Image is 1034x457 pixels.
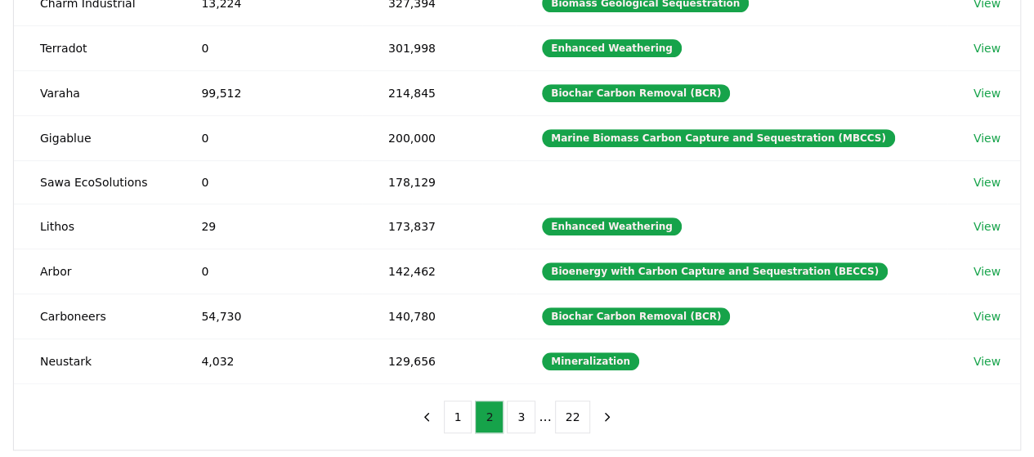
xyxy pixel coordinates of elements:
[542,39,682,57] div: Enhanced Weathering
[362,160,516,204] td: 178,129
[593,401,621,433] button: next page
[14,115,175,160] td: Gigablue
[974,263,1000,280] a: View
[974,130,1000,146] a: View
[175,293,362,338] td: 54,730
[14,204,175,249] td: Lithos
[175,204,362,249] td: 29
[175,338,362,383] td: 4,032
[974,308,1000,325] a: View
[14,338,175,383] td: Neustark
[444,401,472,433] button: 1
[362,204,516,249] td: 173,837
[14,25,175,70] td: Terradot
[974,353,1000,370] a: View
[175,70,362,115] td: 99,512
[974,174,1000,190] a: View
[362,293,516,338] td: 140,780
[175,249,362,293] td: 0
[539,407,551,427] li: ...
[413,401,441,433] button: previous page
[14,249,175,293] td: Arbor
[175,25,362,70] td: 0
[974,85,1000,101] a: View
[974,218,1000,235] a: View
[14,293,175,338] td: Carboneers
[974,40,1000,56] a: View
[542,262,888,280] div: Bioenergy with Carbon Capture and Sequestration (BECCS)
[362,338,516,383] td: 129,656
[14,160,175,204] td: Sawa EcoSolutions
[362,25,516,70] td: 301,998
[175,160,362,204] td: 0
[555,401,591,433] button: 22
[175,115,362,160] td: 0
[542,129,895,147] div: Marine Biomass Carbon Capture and Sequestration (MBCCS)
[542,84,730,102] div: Biochar Carbon Removal (BCR)
[542,352,639,370] div: Mineralization
[14,70,175,115] td: Varaha
[362,249,516,293] td: 142,462
[507,401,535,433] button: 3
[362,115,516,160] td: 200,000
[542,217,682,235] div: Enhanced Weathering
[475,401,504,433] button: 2
[362,70,516,115] td: 214,845
[542,307,730,325] div: Biochar Carbon Removal (BCR)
